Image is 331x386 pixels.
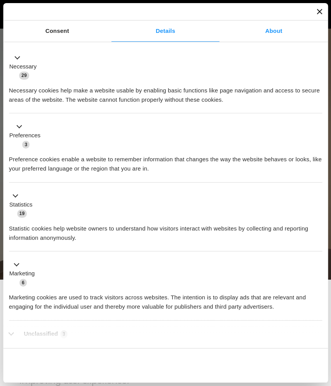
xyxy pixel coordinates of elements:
label: Marketing [9,269,35,278]
span: 3 [60,330,68,338]
div: Statistic cookies help website owners to understand how visitors interact with websites by collec... [9,218,322,243]
button: Marketing (6) [9,260,39,287]
div: Preference cookies enable a website to remember information that changes the way the website beha... [9,149,322,173]
label: Statistics [9,200,32,209]
label: Preferences [9,131,41,140]
span: 29 [19,72,29,79]
a: Consent [3,20,111,42]
button: Preferences (3) [9,122,45,149]
div: Unclassified cookies are cookies that we are in the process of classifying, together with the pro... [9,339,322,363]
span: 3 [22,141,30,149]
button: Statistics (19) [9,191,37,218]
a: About [220,20,328,42]
button: Unclassified (3) [9,329,72,339]
span: 6 [19,279,27,287]
span: 19 [17,210,27,217]
button: Okay [219,354,322,377]
div: Marketing cookies are used to track visitors across websites. The intention is to display ads tha... [9,287,322,311]
button: Necessary (29) [9,53,41,80]
label: Necessary [9,62,37,71]
div: Necessary cookies help make a website usable by enabling basic functions like page navigation and... [9,80,322,104]
button: Close banner [317,9,322,14]
a: Details [111,20,219,42]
